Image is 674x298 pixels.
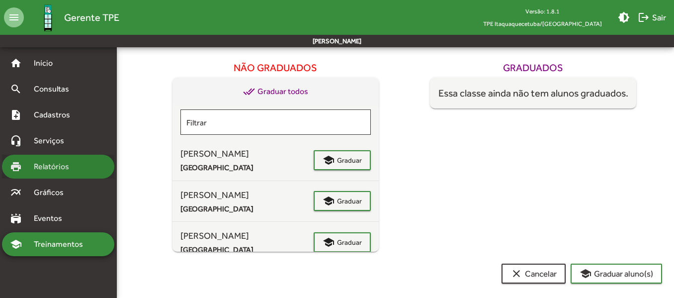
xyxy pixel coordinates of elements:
button: Graduar aluno(s) [571,264,662,284]
img: Logo [32,1,64,34]
span: [PERSON_NAME] [180,188,314,201]
mat-icon: logout [638,11,650,23]
mat-icon: menu [4,7,24,27]
mat-icon: multiline_chart [10,187,22,199]
mat-icon: note_add [10,109,22,121]
span: Cadastros [28,109,83,121]
mat-icon: school [323,236,335,248]
span: Graduar todos [243,86,308,98]
span: Gráficos [28,187,77,199]
mat-icon: home [10,57,22,69]
button: Graduar [314,150,371,170]
mat-icon: school [580,268,591,280]
span: Treinamentos [28,238,95,250]
mat-icon: school [323,195,335,207]
span: [PERSON_NAME] [180,147,314,160]
h5: Não graduados [234,62,317,74]
span: Graduar [337,233,362,251]
span: [GEOGRAPHIC_DATA] [180,162,314,174]
mat-icon: headset_mic [10,135,22,147]
span: Gerente TPE [64,9,119,25]
span: Graduar [337,151,362,169]
div: Versão: 1.8.1 [475,5,610,17]
h5: Graduados [503,62,563,74]
span: [PERSON_NAME] [180,229,314,242]
span: Cancelar [510,265,557,283]
mat-icon: stadium [10,212,22,224]
mat-icon: done_all [243,86,255,98]
mat-icon: school [323,154,335,166]
span: TPE Itaquaquecetuba/[GEOGRAPHIC_DATA] [475,17,610,30]
span: Início [28,57,67,69]
span: Graduar aluno(s) [580,265,653,283]
span: Graduar [337,192,362,210]
span: Relatórios [28,161,82,173]
span: Eventos [28,212,76,224]
mat-icon: print [10,161,22,173]
span: Consultas [28,83,82,95]
button: Cancelar [502,264,566,284]
mat-icon: brightness_medium [618,11,630,23]
div: Essa classe ainda não tem alunos graduados. [430,78,636,108]
button: Graduar [314,191,371,211]
mat-icon: school [10,238,22,250]
span: [GEOGRAPHIC_DATA] [180,203,314,215]
button: Graduar [314,232,371,252]
mat-icon: search [10,83,22,95]
button: Sair [634,8,670,26]
span: Serviços [28,135,78,147]
span: [GEOGRAPHIC_DATA] [180,244,314,256]
span: Sair [638,8,666,26]
mat-icon: clear [510,268,522,280]
a: Gerente TPE [24,1,119,34]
